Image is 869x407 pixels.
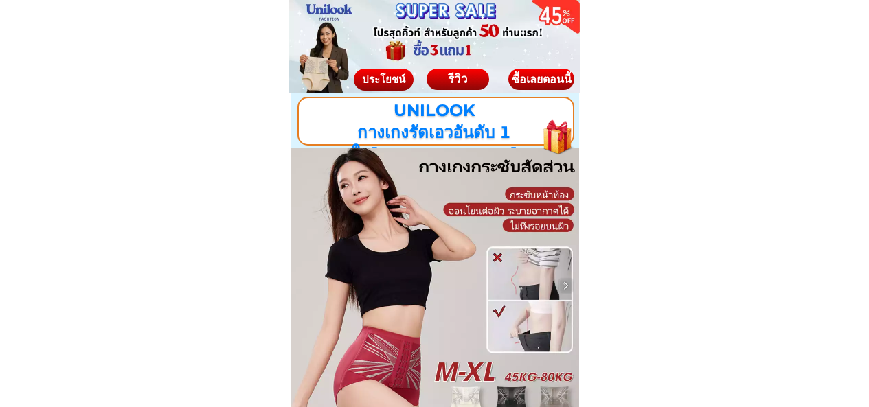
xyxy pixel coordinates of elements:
[424,69,492,89] div: รีวิว
[506,73,577,85] div: ซื้อเลยตอนนี้
[351,122,517,163] span: กางเกงรัดเอวอันดับ 1 ใน[PERSON_NAME]
[559,279,573,292] img: navigation
[360,71,407,86] span: ประโยชน์
[393,100,475,120] span: UNILOOK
